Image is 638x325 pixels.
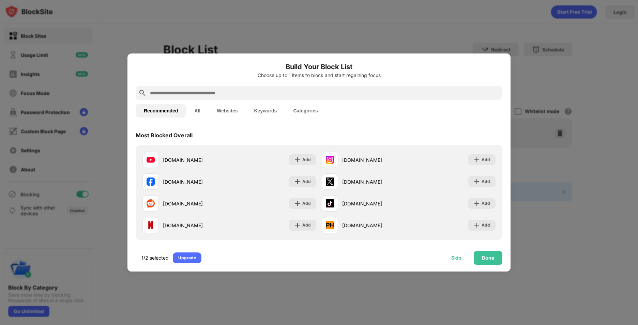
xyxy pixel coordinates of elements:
div: Add [482,178,490,185]
div: Skip [451,255,461,261]
button: Recommended [136,104,186,118]
button: Keywords [246,104,285,118]
div: Upgrade [178,254,196,261]
div: [DOMAIN_NAME] [163,178,229,185]
div: Most Blocked Overall [136,132,193,139]
div: [DOMAIN_NAME] [163,200,229,207]
div: [DOMAIN_NAME] [342,222,409,229]
div: Add [482,222,490,229]
img: favicons [147,156,155,164]
div: Choose up to 1 items to block and start regaining focus [136,73,502,78]
img: favicons [147,221,155,229]
img: search.svg [138,89,147,97]
div: [DOMAIN_NAME] [342,200,409,207]
div: 1/2 selected [141,254,169,261]
div: [DOMAIN_NAME] [163,222,229,229]
img: favicons [326,199,334,207]
div: [DOMAIN_NAME] [342,156,409,164]
div: Add [302,178,311,185]
button: All [186,104,209,118]
img: favicons [326,156,334,164]
h6: Build Your Block List [136,62,502,72]
div: Add [302,200,311,207]
img: favicons [147,199,155,207]
div: Done [482,255,494,261]
div: Add [302,156,311,163]
img: favicons [326,177,334,186]
div: [DOMAIN_NAME] [342,178,409,185]
button: Categories [285,104,326,118]
div: [DOMAIN_NAME] [163,156,229,164]
button: Websites [209,104,246,118]
img: favicons [147,177,155,186]
div: Add [302,222,311,229]
div: Add [482,200,490,207]
img: favicons [326,221,334,229]
div: Add [482,156,490,163]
